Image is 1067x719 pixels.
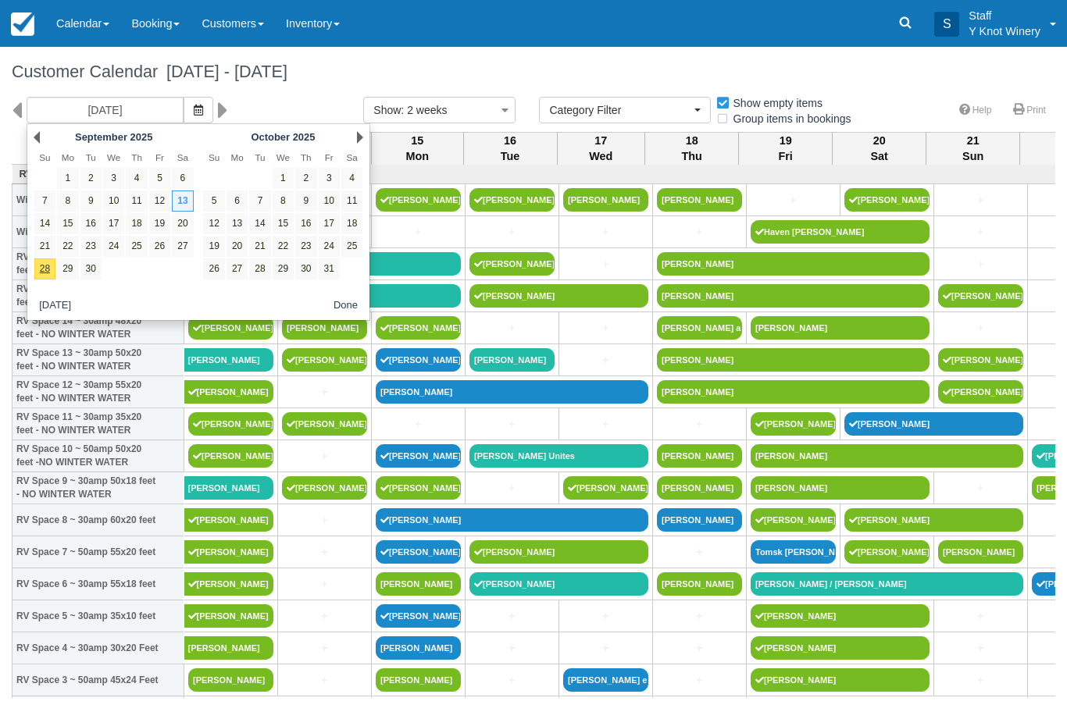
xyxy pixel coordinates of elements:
a: 29 [57,258,78,279]
a: [PERSON_NAME] [938,540,1023,564]
a: + [938,192,1023,208]
th: RV Space 3 ~ 50amp 45x24 Feet [12,664,184,696]
a: 9 [295,190,316,212]
a: + [469,416,555,432]
a: [PERSON_NAME] [376,316,461,340]
span: Show empty items [715,97,835,108]
a: [PERSON_NAME] [469,540,648,564]
a: [PERSON_NAME] / [PERSON_NAME] [751,572,1023,596]
a: 11 [341,190,362,212]
span: Thursday [131,152,142,162]
a: 26 [149,236,170,257]
th: RV Space 10 ~ 50amp 50x20 feet -NO WINTER WATER [12,440,184,472]
a: [PERSON_NAME] [657,476,742,500]
th: RV Space 6 ~ 30amp 55x18 feet [12,568,184,600]
th: 18 Thu [645,132,739,165]
a: + [657,608,742,625]
a: [PERSON_NAME] [184,348,274,372]
a: [PERSON_NAME] [184,572,274,596]
p: Y Knot Winery [969,23,1040,39]
a: 24 [103,236,124,257]
a: 3 [103,168,124,189]
button: Category Filter [539,97,711,123]
th: RV Space 12 ~ 30amp 55x20 feet - NO WINTER WATER [12,376,184,408]
a: [PERSON_NAME] [844,540,930,564]
a: [PERSON_NAME] [751,604,930,628]
a: [PERSON_NAME] [188,444,273,468]
th: RV Space 14 ~ 30amp 48x20 feet - NO WINTER WATER [12,312,184,344]
a: [PERSON_NAME] [751,636,930,660]
a: 21 [249,236,270,257]
a: [PERSON_NAME] [188,412,273,436]
a: Haven [PERSON_NAME] [751,220,930,244]
a: 25 [126,236,147,257]
a: 22 [273,236,294,257]
a: Next [357,131,363,144]
th: RV Space 11 ~ 30amp 35x20 feet - NO WINTER WATER [12,408,184,440]
span: [DATE] - [DATE] [158,62,287,81]
a: 17 [319,213,340,234]
a: 11 [126,190,147,212]
th: 20 Sat [833,132,926,165]
a: 26 [203,258,224,279]
button: Show: 2 weeks [363,97,516,123]
a: 16 [80,213,102,234]
a: 8 [57,190,78,212]
a: 27 [172,236,193,257]
a: [PERSON_NAME] [844,188,930,212]
span: Monday [62,152,74,162]
a: 7 [34,190,55,212]
span: Saturday [177,152,188,162]
span: Tuesday [255,152,265,162]
a: + [657,672,742,689]
a: [PERSON_NAME] [469,572,648,596]
a: Help [950,99,1001,122]
th: RV Space 13 ~ 30amp 50x20 feet - NO WINTER WATER [12,344,184,376]
a: 1 [273,168,294,189]
a: Print [1004,99,1055,122]
a: + [376,224,461,240]
span: Wednesday [107,152,120,162]
a: 27 [227,258,248,279]
a: [PERSON_NAME] [376,380,648,404]
a: [PERSON_NAME] [751,444,1023,468]
a: 3 [319,168,340,189]
a: + [938,480,1023,497]
a: 5 [203,190,224,212]
label: Show empty items [715,91,833,115]
a: + [938,640,1023,657]
a: 12 [149,190,170,212]
th: Winery Dry site 1, 30amp [12,184,184,216]
a: 16 [295,213,316,234]
a: 2 [295,168,316,189]
a: 30 [80,258,102,279]
a: 12 [203,213,224,234]
a: 6 [172,168,193,189]
a: [PERSON_NAME] [376,348,461,372]
a: [PERSON_NAME] [282,316,367,340]
button: [DATE] [33,297,77,316]
a: 10 [103,190,124,212]
a: 21 [34,236,55,257]
a: + [657,640,742,657]
th: RV Space 8 ~ 30amp 60x20 feet [12,504,184,536]
a: Tomsk [PERSON_NAME] [751,540,836,564]
div: S [934,12,959,37]
span: Monday [230,152,243,162]
a: 18 [126,213,147,234]
a: 19 [203,236,224,257]
a: [PERSON_NAME] [184,380,274,404]
a: [PERSON_NAME] [563,476,648,500]
a: 10 [319,190,340,212]
a: [PERSON_NAME] [469,188,555,212]
a: [PERSON_NAME] [657,252,930,276]
a: [PERSON_NAME] [938,380,1023,404]
span: Category Filter [549,102,691,118]
a: 9 [80,190,102,212]
a: 4 [341,168,362,189]
a: [PERSON_NAME] [376,668,461,692]
th: RV Space 5 ~ 30amp 35x10 feet [12,600,184,632]
a: [PERSON_NAME] [188,668,273,692]
h1: Customer Calendar [12,62,1055,81]
a: + [563,352,648,368]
